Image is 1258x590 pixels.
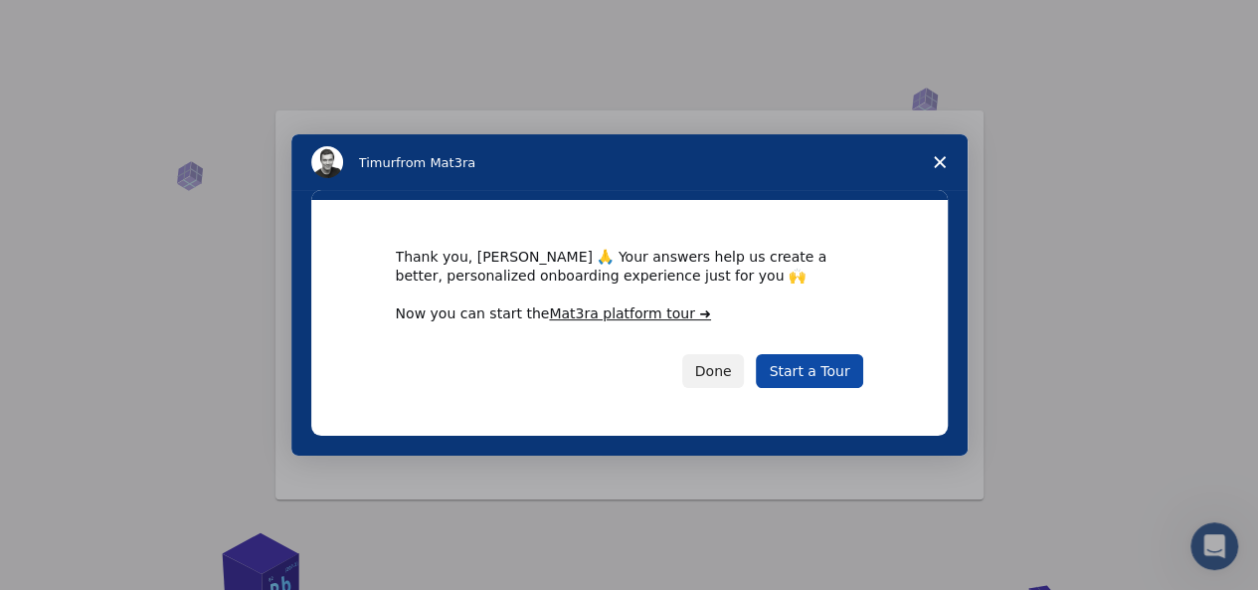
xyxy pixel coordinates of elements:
span: Support [40,14,111,32]
button: Done [682,354,745,388]
span: from Mat3ra [396,155,475,170]
span: Close survey [912,134,968,190]
a: Mat3ra platform tour ➜ [549,305,711,321]
span: Timur [359,155,396,170]
div: Thank you, [PERSON_NAME] 🙏 Your answers help us create a better, personalized onboarding experien... [396,248,863,284]
img: Profile image for Timur [311,146,343,178]
a: Start a Tour [756,354,862,388]
div: Now you can start the [396,304,863,324]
